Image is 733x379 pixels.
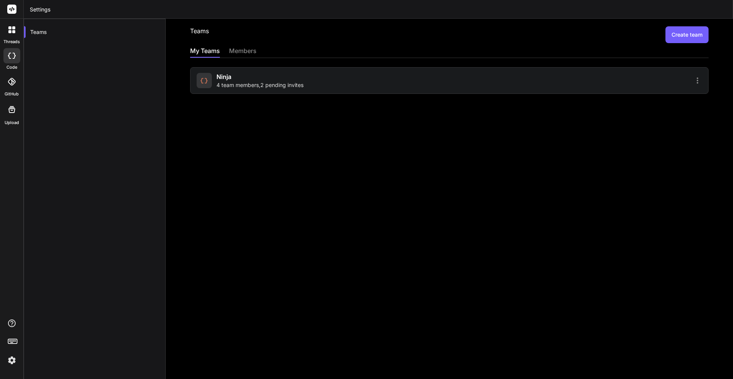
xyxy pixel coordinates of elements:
button: Create team [665,26,709,43]
div: Teams [24,24,165,40]
div: members [229,46,257,57]
label: Upload [5,119,19,126]
label: GitHub [5,91,19,97]
label: code [6,64,17,71]
span: 4 team members , 2 pending invites [216,81,304,89]
h2: Teams [190,26,209,43]
img: settings [5,354,18,367]
label: threads [3,39,20,45]
span: Ninja [216,72,231,81]
div: My Teams [190,46,220,57]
